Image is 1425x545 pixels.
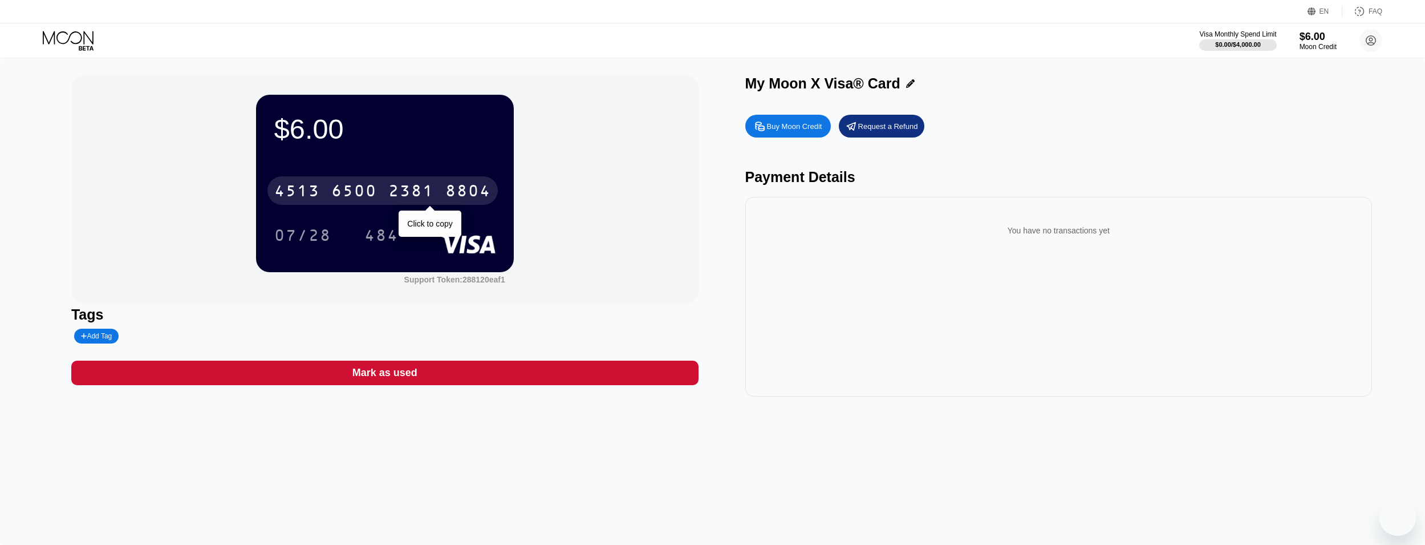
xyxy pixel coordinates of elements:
div: Buy Moon Credit [745,115,831,138]
div: Add Tag [81,332,112,340]
div: Visa Monthly Spend Limit$0.00/$4,000.00 [1199,30,1276,51]
div: Mark as used [352,366,417,380]
div: My Moon X Visa® Card [745,75,900,92]
div: Support Token: 288120eaf1 [404,275,505,284]
div: Moon Credit [1300,43,1337,51]
div: Tags [71,306,699,323]
div: FAQ [1369,7,1382,15]
div: EN [1320,7,1329,15]
div: $6.00 [1300,31,1337,43]
div: $6.00Moon Credit [1300,31,1337,51]
div: Mark as used [71,361,699,385]
div: $0.00 / $4,000.00 [1215,41,1261,48]
div: Request a Refund [858,122,918,131]
div: Click to copy [407,219,452,228]
div: You have no transactions yet [754,215,1363,247]
div: EN [1308,6,1342,17]
div: Payment Details [745,169,1373,185]
div: 6500 [331,183,377,201]
div: $6.00 [274,113,496,145]
div: Request a Refund [839,115,924,138]
div: 484 [356,221,407,249]
div: 8804 [445,183,491,201]
div: Support Token:288120eaf1 [404,275,505,284]
div: Buy Moon Credit [767,122,822,131]
div: FAQ [1342,6,1382,17]
iframe: Nút để khởi chạy cửa sổ nhắn tin [1379,499,1416,536]
div: 07/28 [274,228,331,246]
div: 484 [364,228,399,246]
div: Visa Monthly Spend Limit [1199,30,1276,38]
div: 4513 [274,183,320,201]
div: Add Tag [74,329,119,344]
div: 4513650023818804 [267,176,498,205]
div: 07/28 [266,221,340,249]
div: 2381 [388,183,434,201]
